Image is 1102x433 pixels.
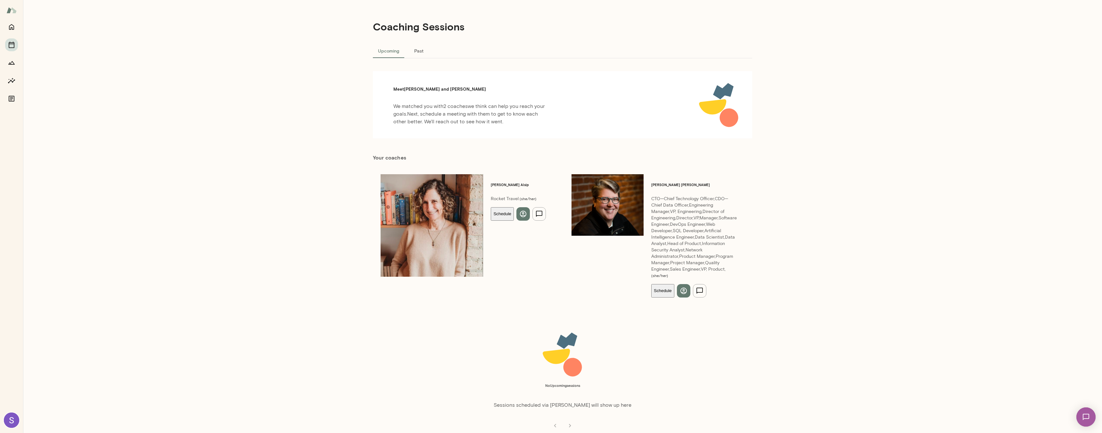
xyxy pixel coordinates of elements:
[519,196,536,201] span: ( she/her )
[516,207,530,221] button: View profile
[491,207,514,221] button: Schedule
[5,20,18,33] button: Home
[404,43,433,58] button: Past
[5,56,18,69] button: Growth Plan
[5,74,18,87] button: Insights
[381,174,483,276] img: Nancy Alsip
[373,154,752,161] h6: Your coach es
[5,38,18,51] button: Sessions
[373,20,465,33] h4: Coaching Sessions
[532,207,546,221] button: Send message
[6,4,17,16] img: Mento
[651,273,668,278] span: ( she/her )
[693,284,706,298] button: Send message
[373,43,752,58] div: basic tabs example
[651,196,737,279] p: CTO—Chief Technology Officer,CDO—Chief Data Officer,Engineering Manager,VP, Engineering,Director ...
[5,92,18,105] button: Documents
[494,401,631,409] p: Sessions scheduled via [PERSON_NAME] will show up here
[677,284,690,298] button: View profile
[572,174,644,236] img: Tracie Hlavka
[651,284,674,298] button: Schedule
[651,182,737,187] h6: [PERSON_NAME] [PERSON_NAME]
[373,43,404,58] button: Upcoming
[491,182,546,187] h6: [PERSON_NAME] Alsip
[388,86,552,93] h5: Meet [PERSON_NAME] and [PERSON_NAME]
[4,413,19,428] img: Sunil George
[388,100,552,128] p: We matched you with 2 coaches we think can help you reach your goals. Next, schedule a meeting wi...
[373,414,752,432] div: pagination
[548,419,577,432] nav: pagination navigation
[699,82,739,128] img: meet
[545,383,580,388] h6: No Upcoming sessions
[491,196,546,202] p: Rocket Travel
